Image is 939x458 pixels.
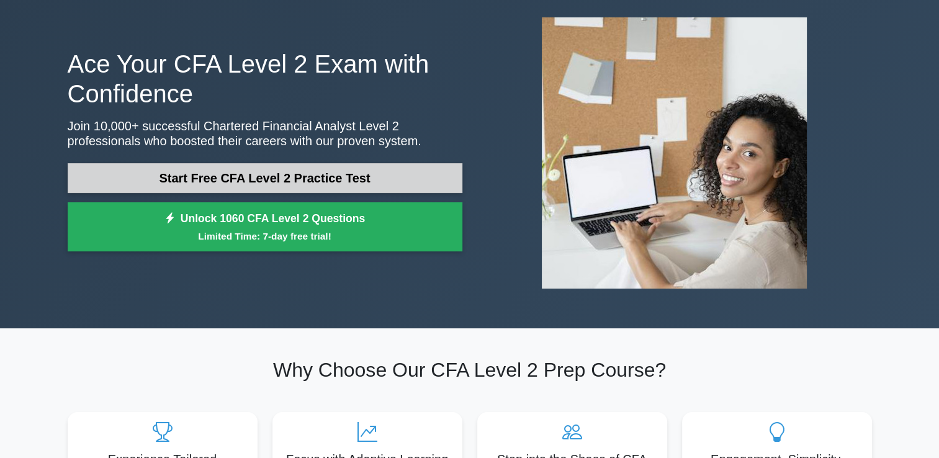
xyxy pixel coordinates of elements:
a: Unlock 1060 CFA Level 2 QuestionsLimited Time: 7-day free trial! [68,202,462,252]
a: Start Free CFA Level 2 Practice Test [68,163,462,193]
p: Join 10,000+ successful Chartered Financial Analyst Level 2 professionals who boosted their caree... [68,119,462,148]
h2: Why Choose Our CFA Level 2 Prep Course? [68,358,872,382]
small: Limited Time: 7-day free trial! [83,229,447,243]
h1: Ace Your CFA Level 2 Exam with Confidence [68,49,462,109]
